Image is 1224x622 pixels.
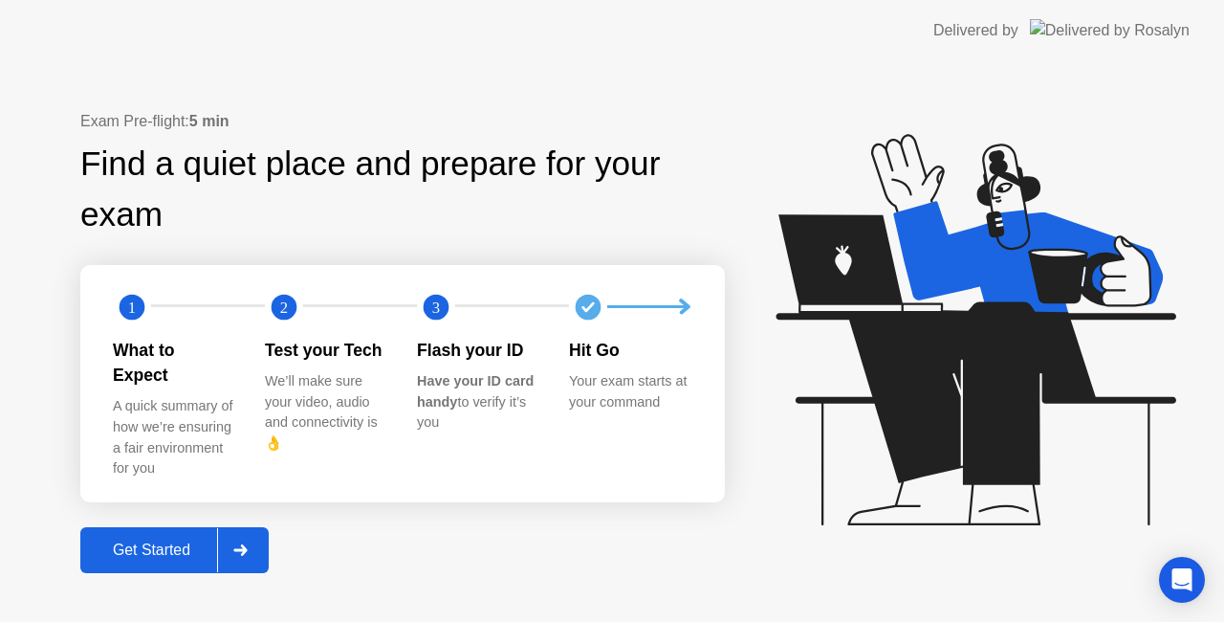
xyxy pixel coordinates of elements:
div: Open Intercom Messenger [1159,557,1205,603]
img: Delivered by Rosalyn [1030,19,1190,41]
text: 1 [128,298,136,316]
button: Get Started [80,527,269,573]
div: Delivered by [933,19,1018,42]
div: to verify it’s you [417,371,538,433]
div: Get Started [86,542,217,559]
div: A quick summary of how we’re ensuring a fair environment for you [113,396,234,478]
div: Find a quiet place and prepare for your exam [80,139,725,240]
div: Test your Tech [265,338,386,363]
b: 5 min [189,113,229,129]
div: Hit Go [569,338,690,363]
div: What to Expect [113,338,234,389]
b: Have your ID card handy [417,373,534,410]
div: Your exam starts at your command [569,371,690,412]
div: Exam Pre-flight: [80,110,725,133]
text: 3 [432,298,440,316]
div: We’ll make sure your video, audio and connectivity is 👌 [265,371,386,454]
text: 2 [280,298,288,316]
div: Flash your ID [417,338,538,363]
